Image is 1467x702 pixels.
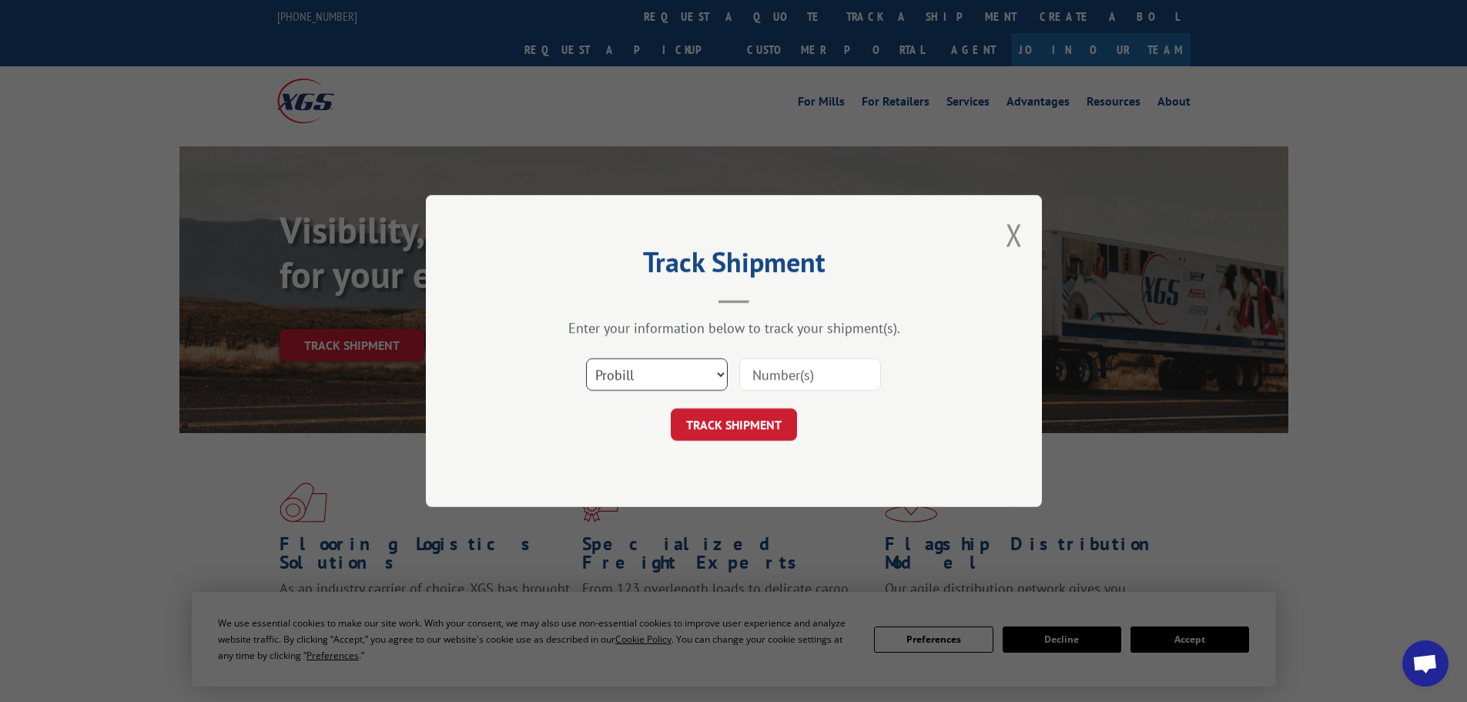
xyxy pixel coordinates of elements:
[739,358,881,391] input: Number(s)
[503,251,965,280] h2: Track Shipment
[503,319,965,337] div: Enter your information below to track your shipment(s).
[1006,214,1023,255] button: Close modal
[671,408,797,441] button: TRACK SHIPMENT
[1402,640,1449,687] div: Open chat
